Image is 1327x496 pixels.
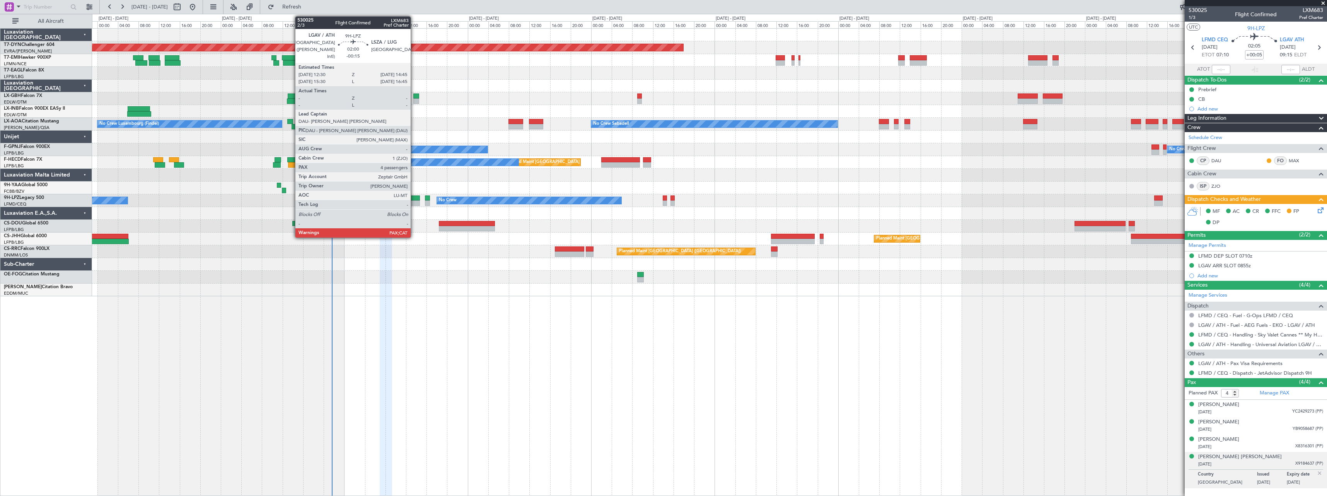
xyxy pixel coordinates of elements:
[1233,208,1240,216] span: AC
[4,240,24,245] a: LFPB/LBG
[4,227,24,233] a: LFPB/LBG
[4,234,47,238] a: CS-JHHGlobal 6000
[4,125,49,131] a: [PERSON_NAME]/QSA
[1198,453,1282,461] div: [PERSON_NAME] [PERSON_NAME]
[222,15,252,22] div: [DATE] - [DATE]
[1299,281,1310,289] span: (4/4)
[1198,401,1239,409] div: [PERSON_NAME]
[1292,408,1323,415] span: YC2429273 (PP)
[1189,242,1226,250] a: Manage Permits
[4,272,22,277] span: OE-FOG
[4,68,23,73] span: T7-EAGL
[506,156,628,168] div: Planned Maint [GEOGRAPHIC_DATA] ([GEOGRAPHIC_DATA])
[1216,51,1229,59] span: 07:10
[159,21,179,28] div: 12:00
[276,4,308,10] span: Refresh
[4,106,65,111] a: LX-INBFalcon 900EX EASy II
[1187,170,1216,178] span: Cabin Crew
[439,195,457,206] div: No Crew
[4,195,19,200] span: 9H-LPZ
[900,21,920,28] div: 12:00
[344,21,365,28] div: 00:00
[838,21,859,28] div: 00:00
[4,55,19,60] span: T7-EMI
[1106,21,1126,28] div: 04:00
[4,189,24,194] a: FCBB/BZV
[1187,378,1196,387] span: Pax
[303,21,324,28] div: 16:00
[1293,208,1299,216] span: FP
[818,21,838,28] div: 20:00
[529,21,550,28] div: 12:00
[1187,76,1226,85] span: Dispatch To-Dos
[4,157,42,162] a: F-HECDFalcon 7X
[716,15,745,22] div: [DATE] - [DATE]
[365,21,385,28] div: 04:00
[4,252,28,258] a: DNMM/LOS
[324,21,344,28] div: 20:00
[406,21,426,28] div: 12:00
[180,21,200,28] div: 16:00
[1211,183,1229,190] a: ZJO
[1248,42,1260,50] span: 02:05
[4,150,24,156] a: LFPB/LBG
[674,21,694,28] div: 16:00
[1257,479,1287,487] p: [DATE]
[1023,21,1044,28] div: 12:00
[756,21,776,28] div: 08:00
[593,118,629,130] div: No Crew Sabadell
[612,21,632,28] div: 04:00
[1064,21,1085,28] div: 20:00
[4,201,26,207] a: LFMD/CEQ
[4,183,48,187] a: 9H-YAAGlobal 5000
[1086,15,1116,22] div: [DATE] - [DATE]
[262,21,282,28] div: 08:00
[1299,378,1310,386] span: (4/4)
[1187,144,1216,153] span: Flight Crew
[1202,51,1214,59] span: ETOT
[1198,444,1211,450] span: [DATE]
[1167,21,1188,28] div: 16:00
[1189,6,1207,14] span: 530025
[131,3,168,10] span: [DATE] - [DATE]
[1213,219,1220,227] span: DP
[1197,272,1323,279] div: Add new
[1274,156,1287,165] div: FO
[1299,6,1323,14] span: LXM683
[1299,231,1310,239] span: (2/2)
[4,246,20,251] span: CS-RRC
[591,21,612,28] div: 00:00
[1198,96,1205,102] div: CB
[879,21,900,28] div: 08:00
[839,15,869,22] div: [DATE] - [DATE]
[4,55,51,60] a: T7-EMIHawker 900XP
[1187,24,1200,31] button: UTC
[1252,208,1259,216] span: CR
[921,21,941,28] div: 16:00
[1299,14,1323,21] span: Pref Charter
[797,21,817,28] div: 16:00
[1213,208,1220,216] span: MF
[4,106,19,111] span: LX-INB
[1189,134,1222,142] a: Schedule Crew
[1147,21,1167,28] div: 12:00
[24,1,68,13] input: Trip Number
[1198,341,1323,348] a: LGAV / ATH - Handling - Universal Aviation LGAV / ATH
[469,15,499,22] div: [DATE] - [DATE]
[1187,114,1226,123] span: Leg Information
[1189,389,1218,397] label: Planned PAX
[694,21,715,28] div: 20:00
[4,61,27,67] a: LFMN/NCE
[592,15,622,22] div: [DATE] - [DATE]
[1260,389,1289,397] a: Manage PAX
[20,19,82,24] span: All Aircraft
[1198,409,1211,415] span: [DATE]
[118,21,138,28] div: 04:00
[1044,21,1064,28] div: 16:00
[1211,157,1229,164] a: DAU
[4,246,49,251] a: CS-RRCFalcon 900LX
[468,21,488,28] div: 00:00
[1294,51,1307,59] span: ELDT
[1197,182,1209,190] div: ISP
[4,119,59,124] a: LX-AOACitation Mustang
